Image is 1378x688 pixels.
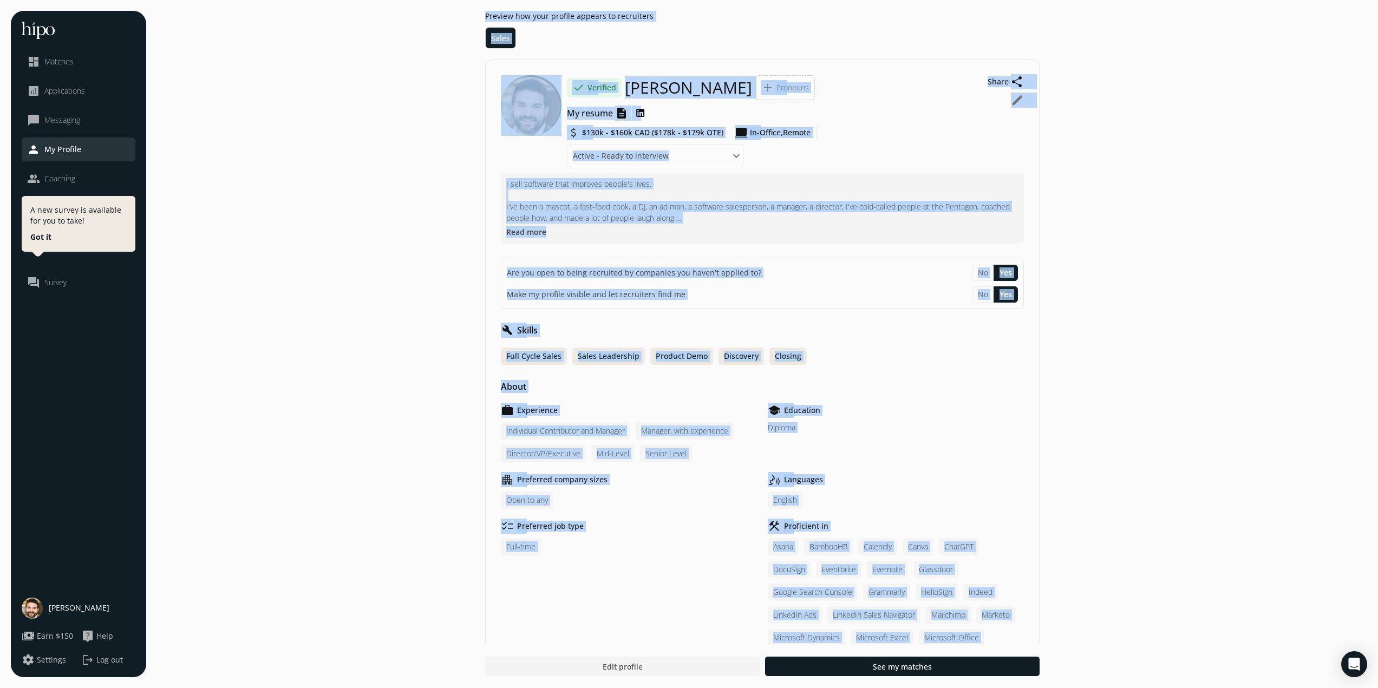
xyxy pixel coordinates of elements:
h2: Skills [517,324,538,337]
span: done [572,81,585,94]
div: Sales Leadership [572,348,645,365]
span: Settings [37,654,66,665]
h2: Experience [517,405,558,416]
button: settingsSettings [22,653,66,666]
button: logoutLog out [81,653,135,666]
span: work [501,404,514,417]
button: Read more [506,226,546,238]
button: paymentsEarn $150 [22,630,73,643]
span: Edit profile [602,661,642,672]
button: No [972,265,994,281]
div: BambooHR [804,538,853,555]
li: Sales [486,28,515,48]
span: person [27,143,40,156]
button: Yes [994,286,1018,303]
span: question_answer [27,276,40,289]
h2: Preferred job type [517,521,584,532]
span: apartment [501,473,514,486]
div: Grammarly [863,584,910,601]
div: Verified [567,78,622,97]
div: Director/VP/Executive [501,445,586,462]
span: Remote [783,127,811,138]
span: settings [22,653,35,666]
a: analyticsApplications [27,84,130,97]
span: $130k - $160k CAD ($178k - $179k OTE) [582,127,723,138]
span: school [768,404,781,417]
div: LinkedIn Sales Navigator [827,606,920,624]
a: peopleCoaching [27,172,130,185]
div: Discovery [719,348,764,365]
button: Shareshare [988,75,1024,88]
a: live_helpHelp [81,630,135,643]
span: share [1011,75,1024,88]
a: question_answerSurvey [27,276,130,289]
span: voice_selection [768,473,781,486]
div: Individual Contributor and Manager [501,422,630,440]
h2: About [501,380,526,393]
a: paymentsEarn $150 [22,630,76,643]
span: computer [735,126,748,139]
span: checklist [501,520,514,533]
div: LinkedIn Ads [768,606,822,624]
a: personMy Profile [27,143,130,156]
span: Are you open to being recruited by companies you haven't applied to? [507,267,761,278]
div: Microsoft Dynamics [768,629,845,646]
button: Yes [994,265,1018,281]
span: [PERSON_NAME] [49,602,109,613]
span: build [501,324,514,337]
span: analytics [27,84,40,97]
p: I sell software that improves people's lives. I've been a mascot, a fast-food cook, a DJ, an ad m... [506,178,1018,224]
div: Full Cycle Sales [501,348,567,365]
span: Survey [44,277,67,288]
div: Mailchimp [926,606,971,624]
span: Pronouns [776,82,809,93]
span: dashboard [27,55,40,68]
a: dashboardMatches [27,55,130,68]
button: See my matches [765,657,1040,676]
p: A new survey is available for you to take! [30,205,127,226]
span: My resume [567,107,613,120]
span: attach_money [567,126,580,139]
div: Glassdoor [913,561,958,578]
div: DocuSign [768,561,811,578]
div: Open Intercom Messenger [1341,651,1367,677]
div: Microsoft Office [919,629,984,646]
div: English [768,492,802,509]
button: edit [1011,94,1024,107]
div: Google Search Console [768,584,858,601]
span: chat_bubble_outline [27,114,40,127]
span: add [761,81,774,94]
span: [PERSON_NAME] [625,78,752,97]
span: description [615,107,628,120]
h2: Proficient in [784,521,828,532]
span: payments [22,630,35,643]
div: Calendly [858,538,897,555]
span: Matches [44,56,74,67]
div: Product Demo [650,348,713,365]
span: construction [768,520,781,533]
button: No [972,286,994,303]
div: HelloSign [916,584,958,601]
span: Log out [96,654,123,665]
span: live_help [81,630,94,643]
h2: Education [784,405,820,416]
h2: Languages [784,474,823,485]
div: Manager, with experience [636,422,734,440]
div: Indeed [963,584,998,601]
img: user-photo [22,597,43,619]
div: Evernote [867,561,908,578]
div: Mid-Level [591,445,635,462]
span: Applications [44,86,85,96]
div: ChatGPT [939,538,979,555]
div: Microsoft Excel [851,629,913,646]
span: See my matches [873,661,932,672]
button: live_helpHelp [81,630,113,643]
span: people [27,172,40,185]
h2: Preferred company sizes [517,474,608,485]
div: Marketo [976,606,1015,624]
div: Canva [903,538,933,555]
div: Diploma [768,422,1024,433]
span: Coaching [44,173,75,184]
button: Got it [30,232,51,243]
img: hh-logo-white [22,22,55,39]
